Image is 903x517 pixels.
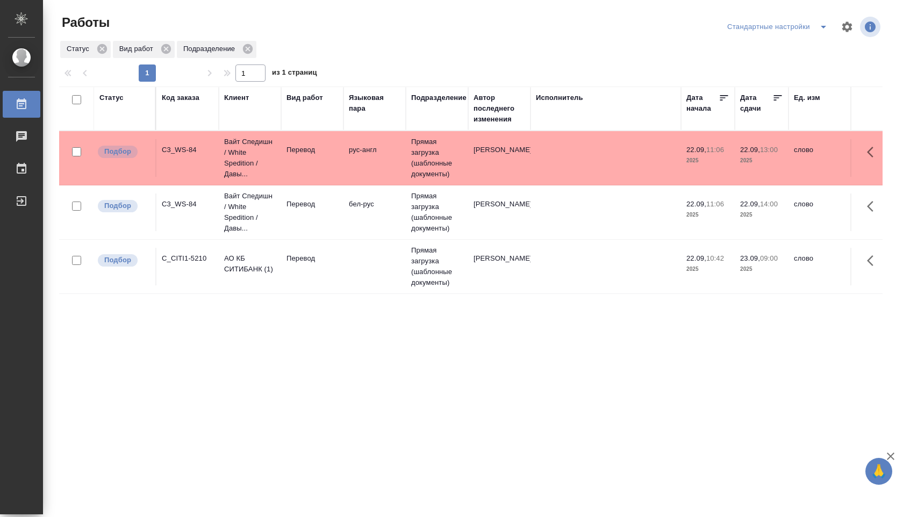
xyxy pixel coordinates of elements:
[474,92,525,125] div: Автор последнего изменения
[789,139,851,177] td: слово
[162,253,213,264] div: C_CITI1-5210
[706,254,724,262] p: 10:42
[272,66,317,82] span: из 1 страниц
[468,139,531,177] td: [PERSON_NAME]
[119,44,157,54] p: Вид работ
[104,146,131,157] p: Подбор
[104,200,131,211] p: Подбор
[870,460,888,483] span: 🙏
[224,191,276,234] p: Вайт Спедишн / White Spedition / Давы...
[286,92,323,103] div: Вид работ
[686,200,706,208] p: 22.09,
[794,92,820,103] div: Ед. изм
[67,44,93,54] p: Статус
[760,254,778,262] p: 09:00
[468,193,531,231] td: [PERSON_NAME]
[162,199,213,210] div: C3_WS-84
[740,155,783,166] p: 2025
[686,92,719,114] div: Дата начала
[740,210,783,220] p: 2025
[162,92,199,103] div: Код заказа
[725,18,834,35] div: split button
[740,146,760,154] p: 22.09,
[740,264,783,275] p: 2025
[349,92,400,114] div: Языковая пара
[183,44,239,54] p: Подразделение
[740,92,772,114] div: Дата сдачи
[740,200,760,208] p: 22.09,
[686,254,706,262] p: 22.09,
[224,137,276,179] p: Вайт Спедишн / White Spedition / Давы...
[286,199,338,210] p: Перевод
[343,139,406,177] td: рус-англ
[861,139,886,165] button: Здесь прячутся важные кнопки
[789,193,851,231] td: слово
[536,92,583,103] div: Исполнитель
[224,92,249,103] div: Клиент
[104,255,131,265] p: Подбор
[97,253,150,268] div: Можно подбирать исполнителей
[343,193,406,231] td: бел-рус
[99,92,124,103] div: Статус
[686,210,729,220] p: 2025
[686,155,729,166] p: 2025
[861,193,886,219] button: Здесь прячутся важные кнопки
[162,145,213,155] div: C3_WS-84
[286,253,338,264] p: Перевод
[286,145,338,155] p: Перевод
[789,248,851,285] td: слово
[706,146,724,154] p: 11:06
[59,14,110,31] span: Работы
[177,41,256,58] div: Подразделение
[406,240,468,293] td: Прямая загрузка (шаблонные документы)
[860,17,883,37] span: Посмотреть информацию
[760,200,778,208] p: 14:00
[740,254,760,262] p: 23.09,
[834,14,860,40] span: Настроить таблицу
[686,146,706,154] p: 22.09,
[97,145,150,159] div: Можно подбирать исполнителей
[97,199,150,213] div: Можно подбирать исполнителей
[468,248,531,285] td: [PERSON_NAME]
[113,41,175,58] div: Вид работ
[411,92,467,103] div: Подразделение
[706,200,724,208] p: 11:06
[406,185,468,239] td: Прямая загрузка (шаблонные документы)
[861,248,886,274] button: Здесь прячутся важные кнопки
[686,264,729,275] p: 2025
[60,41,111,58] div: Статус
[406,131,468,185] td: Прямая загрузка (шаблонные документы)
[224,253,276,275] p: АО КБ СИТИБАНК (1)
[865,458,892,485] button: 🙏
[760,146,778,154] p: 13:00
